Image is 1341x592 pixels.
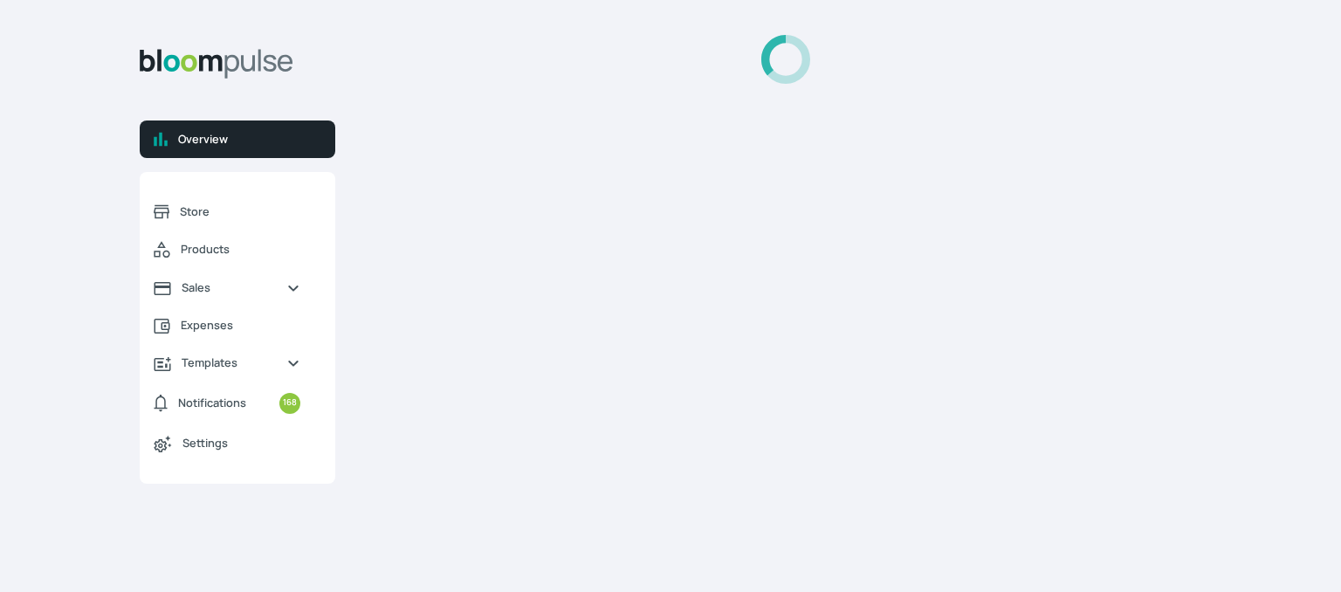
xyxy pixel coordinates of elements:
span: Sales [182,279,272,296]
span: Notifications [178,395,246,411]
img: Bloom Logo [140,49,293,79]
span: Templates [182,355,272,371]
span: Overview [178,131,321,148]
span: Store [180,203,300,220]
span: Settings [182,435,300,451]
a: Overview [140,120,335,158]
aside: Sidebar [140,35,335,571]
a: Products [140,231,314,269]
span: Expenses [181,317,300,334]
a: Sales [140,269,314,306]
a: Notifications168 [140,382,314,424]
a: Expenses [140,306,314,344]
span: Products [181,241,300,258]
a: Settings [140,424,314,463]
a: Store [140,193,314,231]
small: 168 [279,393,300,414]
a: Templates [140,344,314,382]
